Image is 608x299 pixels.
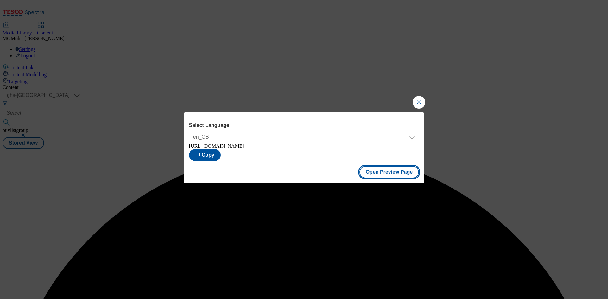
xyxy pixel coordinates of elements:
[413,96,425,109] button: Close Modal
[359,166,419,178] button: Open Preview Page
[189,143,419,149] div: [URL][DOMAIN_NAME]
[189,149,221,161] button: Copy
[184,112,424,183] div: Modal
[189,122,419,128] label: Select Language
